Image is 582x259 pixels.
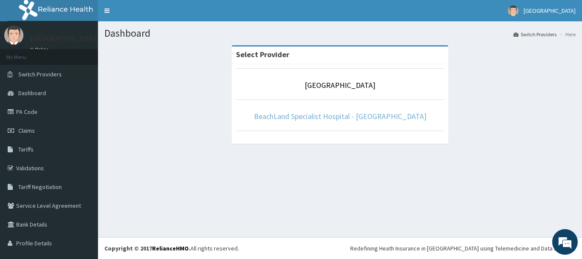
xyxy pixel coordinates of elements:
a: BeachLand Specialist Hospital - [GEOGRAPHIC_DATA] [254,111,426,121]
p: [GEOGRAPHIC_DATA] [30,35,100,42]
footer: All rights reserved. [98,237,582,259]
span: Tariffs [18,146,34,153]
h1: Dashboard [104,28,576,39]
span: [GEOGRAPHIC_DATA] [524,7,576,15]
img: User Image [508,6,519,16]
img: User Image [4,26,23,45]
a: Switch Providers [513,31,556,38]
span: Tariff Negotiation [18,183,62,191]
a: RelianceHMO [152,244,189,252]
a: [GEOGRAPHIC_DATA] [305,80,375,90]
a: Online [30,47,50,52]
span: Claims [18,127,35,134]
div: Redefining Heath Insurance in [GEOGRAPHIC_DATA] using Telemedicine and Data Science! [350,244,576,253]
strong: Select Provider [236,49,289,59]
strong: Copyright © 2017 . [104,244,190,252]
span: Dashboard [18,89,46,97]
span: Switch Providers [18,70,62,78]
li: Here [557,31,576,38]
